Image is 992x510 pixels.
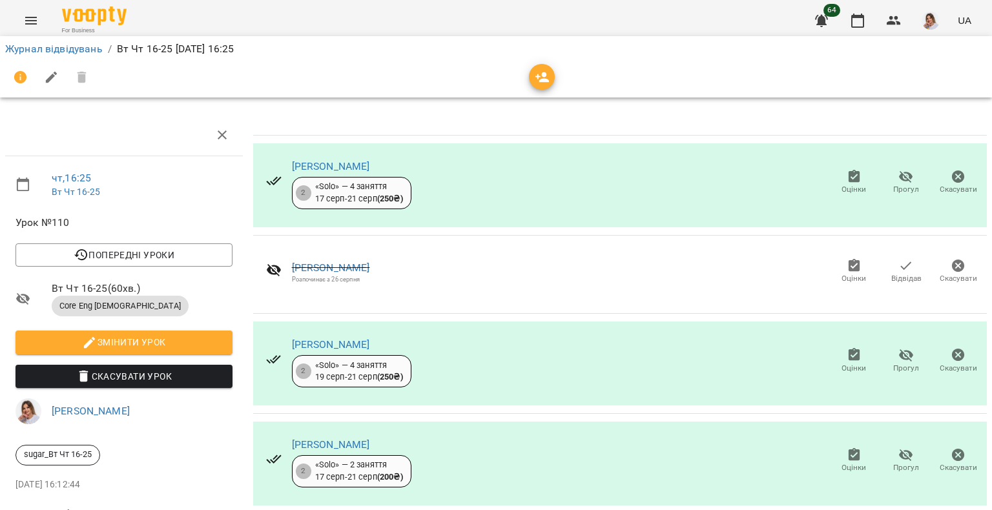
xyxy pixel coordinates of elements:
[52,300,189,312] span: Core Eng [DEMOGRAPHIC_DATA]
[108,41,112,57] li: /
[26,334,222,350] span: Змінити урок
[26,369,222,384] span: Скасувати Урок
[52,405,130,417] a: [PERSON_NAME]
[922,12,940,30] img: d332a1c3318355be326c790ed3ba89f4.jpg
[315,360,403,383] div: «Solo» — 4 заняття 19 серп - 21 серп
[5,43,103,55] a: Журнал відвідувань
[940,363,977,374] span: Скасувати
[5,41,987,57] nav: breadcrumb
[15,398,41,424] img: d332a1c3318355be326c790ed3ba89f4.jpg
[893,462,919,473] span: Прогул
[880,165,933,201] button: Прогул
[932,443,984,479] button: Скасувати
[296,464,311,479] div: 2
[842,462,866,473] span: Оцінки
[842,273,866,284] span: Оцінки
[823,4,840,17] span: 64
[26,247,222,263] span: Попередні уроки
[292,275,370,283] div: Розпочинає з 26 серпня
[880,343,933,379] button: Прогул
[940,273,977,284] span: Скасувати
[880,443,933,479] button: Прогул
[940,462,977,473] span: Скасувати
[842,184,866,195] span: Оцінки
[15,5,46,36] button: Menu
[292,338,370,351] a: [PERSON_NAME]
[296,185,311,201] div: 2
[893,363,919,374] span: Прогул
[940,184,977,195] span: Скасувати
[891,273,922,284] span: Відвідав
[62,6,127,25] img: Voopty Logo
[117,41,234,57] p: Вт Чт 16-25 [DATE] 16:25
[932,254,984,290] button: Скасувати
[15,331,232,354] button: Змінити урок
[315,459,403,483] div: «Solo» — 2 заняття 17 серп - 21 серп
[292,261,370,274] a: [PERSON_NAME]
[15,215,232,230] span: Урок №110
[15,478,232,491] p: [DATE] 16:12:44
[16,449,99,460] span: sugar_Вт Чт 16-25
[880,254,933,290] button: Відвідав
[15,445,100,465] div: sugar_Вт Чт 16-25
[315,181,403,205] div: «Solo» — 4 заняття 17 серп - 21 серп
[932,165,984,201] button: Скасувати
[377,194,403,203] b: ( 250 ₴ )
[828,443,880,479] button: Оцінки
[292,438,370,451] a: [PERSON_NAME]
[953,8,976,32] button: UA
[828,254,880,290] button: Оцінки
[296,363,311,379] div: 2
[893,184,919,195] span: Прогул
[292,160,370,172] a: [PERSON_NAME]
[52,172,91,184] a: чт , 16:25
[842,363,866,374] span: Оцінки
[828,165,880,201] button: Оцінки
[15,365,232,388] button: Скасувати Урок
[52,187,101,197] a: Вт Чт 16-25
[932,343,984,379] button: Скасувати
[958,14,971,27] span: UA
[15,243,232,267] button: Попередні уроки
[62,26,127,35] span: For Business
[52,281,232,296] span: Вт Чт 16-25 ( 60 хв. )
[377,472,403,482] b: ( 200 ₴ )
[828,343,880,379] button: Оцінки
[377,372,403,382] b: ( 250 ₴ )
